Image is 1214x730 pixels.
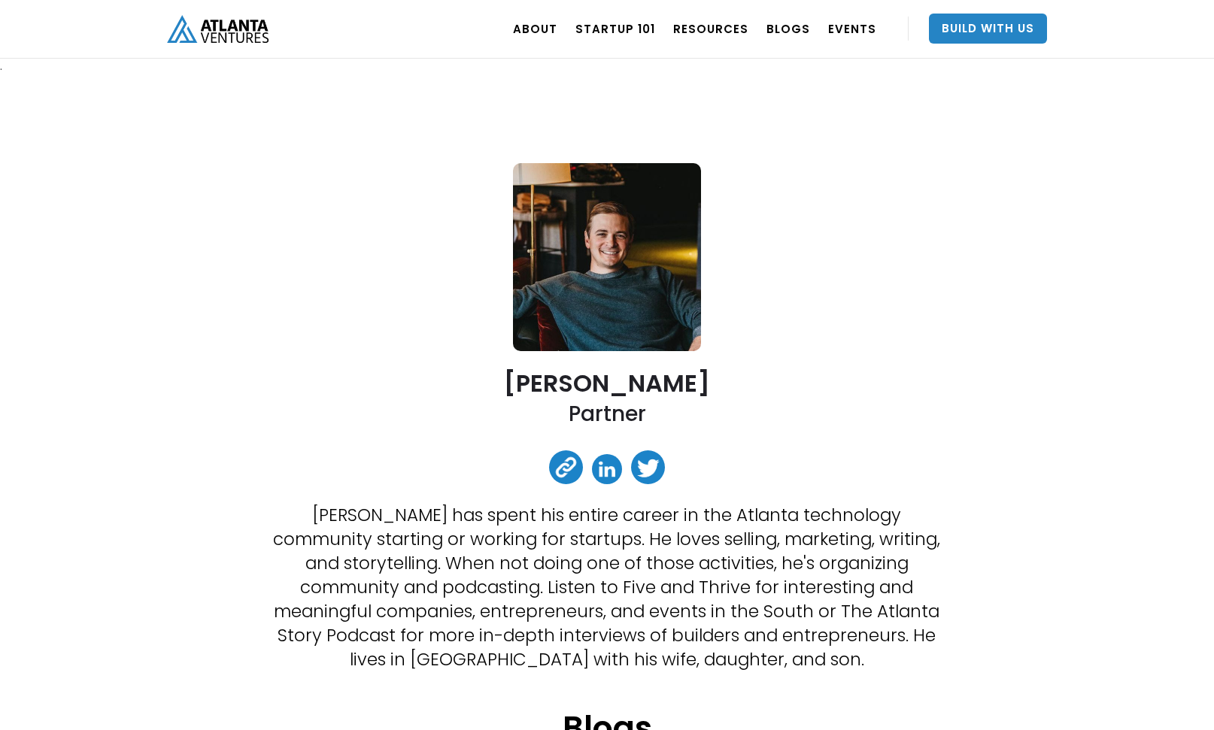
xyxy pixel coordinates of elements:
[929,14,1047,44] a: Build With Us
[673,8,748,50] a: RESOURCES
[575,8,655,50] a: Startup 101
[269,503,944,671] p: [PERSON_NAME] has spent his entire career in the Atlanta technology community starting or working...
[504,370,710,396] h2: [PERSON_NAME]
[513,8,557,50] a: ABOUT
[828,8,876,50] a: EVENTS
[569,400,646,428] h2: Partner
[766,8,810,50] a: BLOGS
